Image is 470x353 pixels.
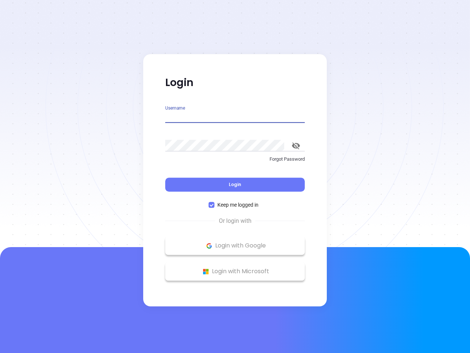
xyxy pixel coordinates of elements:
[165,236,305,255] button: Google Logo Login with Google
[201,267,210,276] img: Microsoft Logo
[214,201,261,209] span: Keep me logged in
[165,156,305,163] p: Forgot Password
[205,241,214,250] img: Google Logo
[165,76,305,89] p: Login
[169,240,301,251] p: Login with Google
[165,156,305,169] a: Forgot Password
[169,266,301,277] p: Login with Microsoft
[165,178,305,192] button: Login
[215,217,255,225] span: Or login with
[287,137,305,154] button: toggle password visibility
[229,181,241,188] span: Login
[165,106,185,110] label: Username
[165,262,305,281] button: Microsoft Logo Login with Microsoft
